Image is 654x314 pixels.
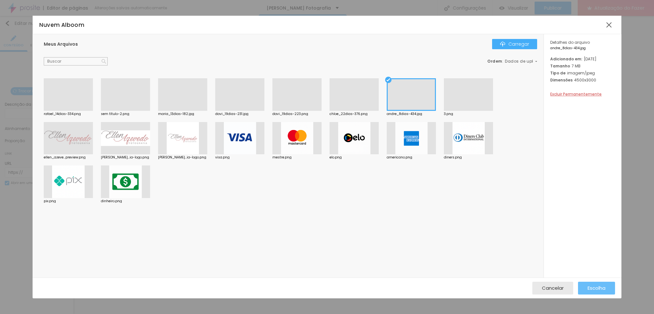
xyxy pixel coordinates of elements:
button: ÍconeCarregar [492,39,537,49]
font: pix.png [44,199,56,203]
font: dinheiro.png [101,199,122,203]
font: elo.png [330,155,342,160]
font: americano.png [387,155,412,160]
font: Excluir Permanentemente [550,91,602,97]
font: [DATE] [584,56,597,62]
font: 3.png [444,111,453,116]
font: chloe_22dias-376.png [330,111,368,116]
font: Nuvem Alboom [39,21,84,29]
font: sem título-2.png [101,111,129,116]
font: Carregar [508,41,529,47]
font: Dados de upload [505,58,542,64]
font: andre_8dias-434.jpg [550,46,586,50]
font: [PERSON_NAME]...ia-logo.png [158,155,206,160]
img: Ícone [102,59,106,64]
font: imagem/jpeg [567,70,595,76]
font: Ordem [487,58,502,64]
font: [PERSON_NAME]...ia-logo.png [101,155,149,160]
font: Adicionado em: [550,56,582,62]
font: Tipo de [550,70,566,76]
font: Dimensões [550,77,573,83]
font: ellen_azeve...preview.png [44,155,86,160]
font: visa.png [215,155,230,160]
font: rafael_14dias-334.png [44,111,81,116]
font: : [502,58,504,64]
font: Escolha [588,285,605,291]
font: Cancelar [542,285,564,291]
font: mestre.png [272,155,292,160]
font: Tamanho [550,63,570,69]
font: Meus Arquivos [44,41,78,47]
button: Cancelar [532,282,573,295]
font: diners.png [444,155,462,160]
img: Ícone [500,42,505,47]
font: davi_19dias-223.png [272,111,308,116]
font: Detalhes do arquivo [550,40,590,45]
font: davi_19dias-231.jpg [215,111,248,116]
font: andre_8dias-434.jpg [387,111,422,116]
font: 7 MB [572,63,581,69]
input: Buscar [44,57,108,65]
font: maria_13dias-182.jpg [158,111,194,116]
font: 4500x3000 [574,77,596,83]
button: Escolha [578,282,615,295]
